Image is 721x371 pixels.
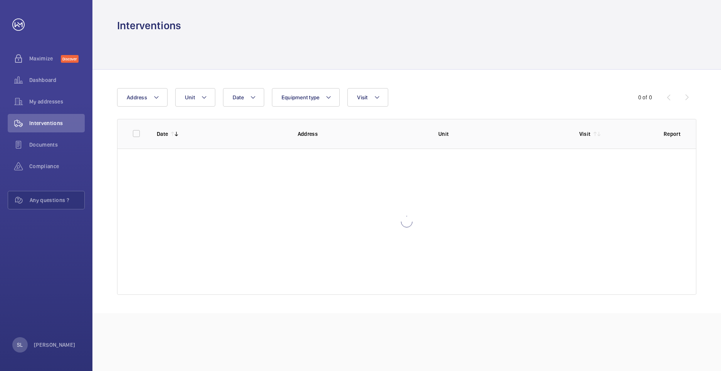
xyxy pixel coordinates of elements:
[61,55,79,63] span: Discover
[175,88,215,107] button: Unit
[664,130,681,138] p: Report
[30,196,84,204] span: Any questions ?
[29,55,61,62] span: Maximize
[29,98,85,105] span: My addresses
[638,94,652,101] div: 0 of 0
[282,94,320,100] span: Equipment type
[347,88,388,107] button: Visit
[34,341,75,349] p: [PERSON_NAME]
[29,162,85,170] span: Compliance
[438,130,567,138] p: Unit
[29,76,85,84] span: Dashboard
[29,119,85,127] span: Interventions
[157,130,168,138] p: Date
[233,94,244,100] span: Date
[29,141,85,149] span: Documents
[579,130,591,138] p: Visit
[185,94,195,100] span: Unit
[298,130,426,138] p: Address
[127,94,147,100] span: Address
[223,88,264,107] button: Date
[272,88,340,107] button: Equipment type
[357,94,367,100] span: Visit
[117,88,168,107] button: Address
[117,18,181,33] h1: Interventions
[17,341,23,349] p: SL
